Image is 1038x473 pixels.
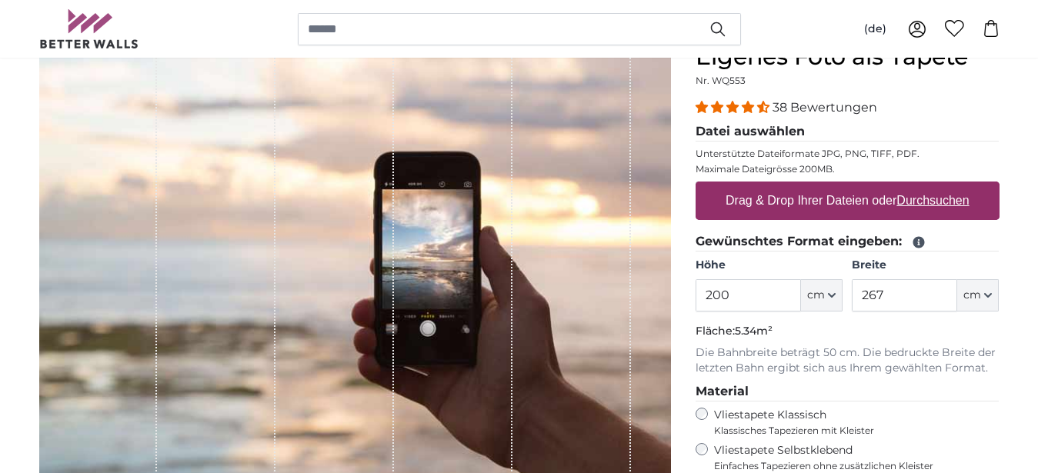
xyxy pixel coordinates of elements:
[773,100,877,115] span: 38 Bewertungen
[714,460,1000,472] span: Einfaches Tapezieren ohne zusätzlichen Kleister
[39,9,139,48] img: Betterwalls
[696,324,1000,339] p: Fläche:
[696,232,1000,251] legend: Gewünschtes Format eingeben:
[896,194,969,207] u: Durchsuchen
[696,75,746,86] span: Nr. WQ553
[852,15,899,43] button: (de)
[963,288,981,303] span: cm
[801,279,843,311] button: cm
[807,288,825,303] span: cm
[719,185,976,216] label: Drag & Drop Ihrer Dateien oder
[696,258,843,273] label: Höhe
[714,425,986,437] span: Klassisches Tapezieren mit Kleister
[696,345,1000,376] p: Die Bahnbreite beträgt 50 cm. Die bedruckte Breite der letzten Bahn ergibt sich aus Ihrem gewählt...
[696,100,773,115] span: 4.34 stars
[852,258,999,273] label: Breite
[696,163,1000,175] p: Maximale Dateigrösse 200MB.
[696,148,1000,160] p: Unterstützte Dateiformate JPG, PNG, TIFF, PDF.
[696,382,1000,401] legend: Material
[957,279,999,311] button: cm
[696,122,1000,142] legend: Datei auswählen
[714,443,1000,472] label: Vliestapete Selbstklebend
[735,324,773,338] span: 5.34m²
[714,408,986,437] label: Vliestapete Klassisch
